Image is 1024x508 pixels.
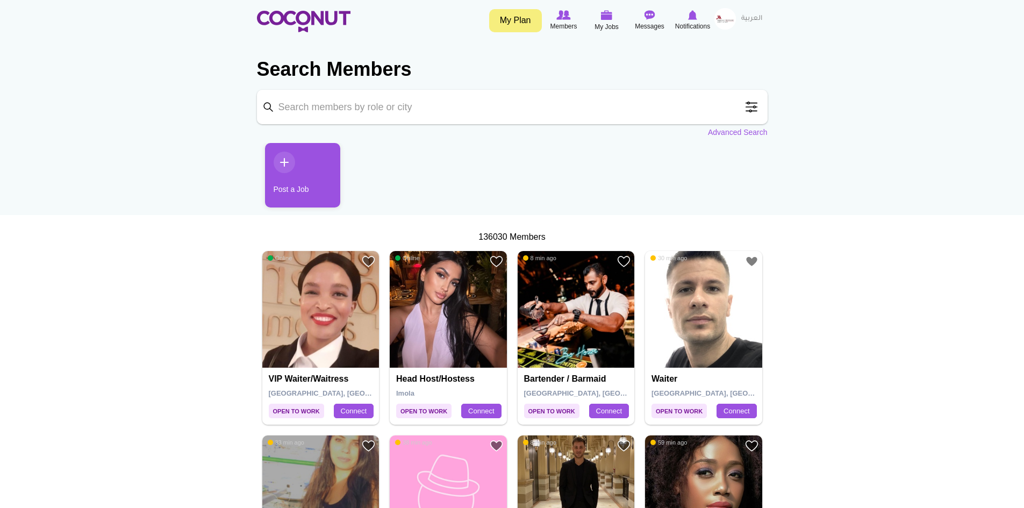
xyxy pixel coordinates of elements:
[524,404,579,418] span: Open to Work
[650,439,687,446] span: 59 min ago
[362,439,375,453] a: Add to Favourites
[396,404,452,418] span: Open to Work
[651,374,758,384] h4: Waiter
[675,21,710,32] span: Notifications
[628,8,671,33] a: Messages Messages
[651,389,805,397] span: [GEOGRAPHIC_DATA], [GEOGRAPHIC_DATA]
[601,10,613,20] img: My Jobs
[396,389,414,397] span: Imola
[671,8,714,33] a: Notifications Notifications
[395,439,432,446] span: 38 min ago
[556,10,570,20] img: Browse Members
[257,56,768,82] h2: Search Members
[257,143,332,216] li: 1 / 1
[395,254,420,262] span: Online
[585,8,628,33] a: My Jobs My Jobs
[257,90,768,124] input: Search members by role or city
[362,255,375,268] a: Add to Favourites
[489,9,542,32] a: My Plan
[265,143,340,208] a: Post a Job
[396,374,503,384] h4: Head Host/Hostess
[542,8,585,33] a: Browse Members Members
[524,389,677,397] span: [GEOGRAPHIC_DATA], [GEOGRAPHIC_DATA]
[257,11,350,32] img: Home
[688,10,697,20] img: Notifications
[635,21,664,32] span: Messages
[617,255,631,268] a: Add to Favourites
[745,255,758,268] a: Add to Favourites
[268,439,304,446] span: 33 min ago
[708,127,768,138] a: Advanced Search
[589,404,629,419] a: Connect
[461,404,501,419] a: Connect
[595,22,619,32] span: My Jobs
[269,374,376,384] h4: VIP Waiter/Waitress
[257,231,768,244] div: 136030 Members
[523,439,556,446] span: 8 min ago
[269,404,324,418] span: Open to Work
[717,404,756,419] a: Connect
[736,8,768,30] a: العربية
[524,374,631,384] h4: Bartender / Barmaid
[651,404,707,418] span: Open to Work
[650,254,687,262] span: 30 min ago
[268,254,292,262] span: Online
[490,439,503,453] a: Add to Favourites
[617,439,631,453] a: Add to Favourites
[269,389,422,397] span: [GEOGRAPHIC_DATA], [GEOGRAPHIC_DATA]
[490,255,503,268] a: Add to Favourites
[645,10,655,20] img: Messages
[745,439,758,453] a: Add to Favourites
[550,21,577,32] span: Members
[523,254,556,262] span: 8 min ago
[334,404,374,419] a: Connect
